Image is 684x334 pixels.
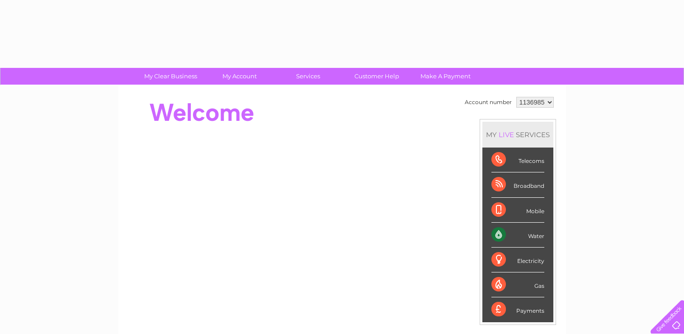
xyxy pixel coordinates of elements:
[491,297,544,322] div: Payments
[491,272,544,297] div: Gas
[340,68,414,85] a: Customer Help
[408,68,483,85] a: Make A Payment
[133,68,208,85] a: My Clear Business
[482,122,553,148] div: MY SERVICES
[491,198,544,223] div: Mobile
[491,223,544,248] div: Water
[462,95,514,110] td: Account number
[491,172,544,197] div: Broadband
[491,148,544,172] div: Telecoms
[491,248,544,272] div: Electricity
[202,68,277,85] a: My Account
[497,130,516,139] div: LIVE
[271,68,345,85] a: Services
